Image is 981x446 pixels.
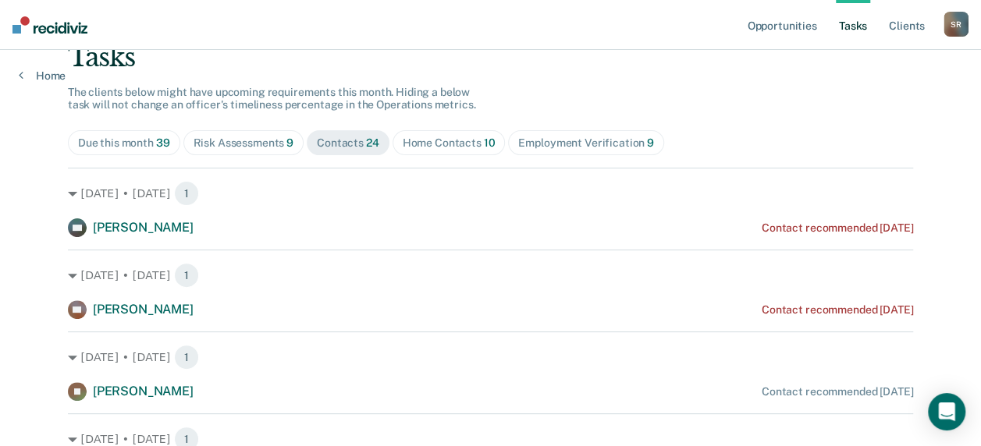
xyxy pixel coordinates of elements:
span: 1 [174,345,199,370]
div: [DATE] • [DATE] 1 [68,181,913,206]
img: Recidiviz [12,16,87,34]
div: S R [944,12,969,37]
div: Risk Assessments [194,136,294,150]
div: Open Intercom Messenger [928,393,965,430]
span: [PERSON_NAME] [93,220,194,235]
div: Tasks [68,41,913,73]
div: Contact recommended [DATE] [762,385,913,398]
span: 9 [286,136,293,149]
button: SR [944,12,969,37]
div: [DATE] • [DATE] 1 [68,263,913,288]
span: [PERSON_NAME] [93,302,194,317]
span: 10 [484,136,496,149]
div: Contacts [317,136,379,150]
div: Contact recommended [DATE] [762,221,913,235]
span: 39 [156,136,170,149]
div: Contact recommended [DATE] [762,303,913,317]
span: The clients below might have upcoming requirements this month. Hiding a below task will not chang... [68,86,476,111]
span: 9 [647,136,654,149]
span: [PERSON_NAME] [93,384,194,398]
span: 1 [174,263,199,288]
div: Due this month [78,136,170,150]
div: Employment Verification [518,136,654,150]
a: Home [19,69,66,83]
div: [DATE] • [DATE] 1 [68,345,913,370]
span: 1 [174,181,199,206]
div: Home Contacts [403,136,496,150]
span: 24 [366,136,379,149]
